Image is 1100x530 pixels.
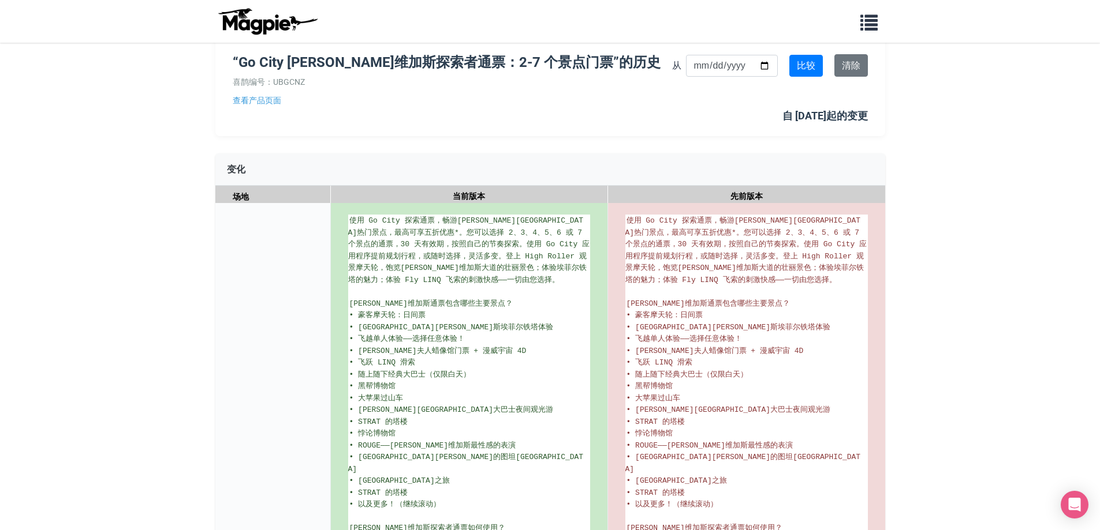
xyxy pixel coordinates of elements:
[627,299,790,308] font: [PERSON_NAME]维加斯通票包含哪些主要景点？
[348,453,584,473] font: • [GEOGRAPHIC_DATA][PERSON_NAME]的图坦[GEOGRAPHIC_DATA]
[627,370,748,379] font: • 随上随下经典大巴士（仅限白天）
[349,488,408,497] font: • STRAT 的塔楼
[672,60,681,71] font: 从
[627,429,673,438] font: • 悖论博物馆
[625,453,861,473] font: • [GEOGRAPHIC_DATA][PERSON_NAME]的图坦[GEOGRAPHIC_DATA]
[627,358,692,367] font: • 飞跃 LINQ 滑索
[1061,491,1088,518] div: 打开 Intercom Messenger
[625,216,867,284] font: 使用 Go City 探索通票，畅游[PERSON_NAME][GEOGRAPHIC_DATA]热门景点，最高可享五折优惠*。您可以选择 2、3、4、5、6 或 7 个景点的通票，30 天有效期...
[349,500,441,509] font: • 以及更多！（继续滚动）
[782,110,868,122] font: 自 [DATE]起的变更
[730,191,763,201] font: 先前版本
[227,164,245,175] font: 变化
[349,394,404,403] font: • 大苹果过山车
[349,382,396,390] font: • 黑帮博物馆
[627,405,831,414] font: • [PERSON_NAME][GEOGRAPHIC_DATA]大巴士夜间观光游
[233,192,249,201] font: 场地
[233,54,661,70] font: “Go City [PERSON_NAME]维加斯探索者通票：2-7 个景点门票”的历史
[233,96,281,105] font: 查看产品页面
[834,54,868,77] a: 清除
[215,7,319,35] img: logo-ab69f6fb50320c5b225c76a69d11143b.png
[233,77,305,87] font: 喜鹊编号：UBGCNZ
[349,347,527,355] font: • [PERSON_NAME]夫人蜡像馆门票 + 漫威宇宙 4D
[627,382,673,390] font: • 黑帮博物馆
[349,441,516,450] font: • ROUGE——[PERSON_NAME]维加斯最性感的表演
[349,476,450,485] font: • [GEOGRAPHIC_DATA]之旅
[627,488,685,497] font: • STRAT 的塔楼
[348,216,590,284] font: 使用 Go City 探索通票，畅游[PERSON_NAME][GEOGRAPHIC_DATA]热门景点，最高可享五折优惠*。您可以选择 2、3、4、5、6 或 7 个景点的通票，30 天有效期...
[453,191,485,201] font: 当前版本
[627,418,685,426] font: • STRAT 的塔楼
[627,334,742,343] font: • 飞越单人体验——选择任意体验！
[842,60,860,71] font: 清除
[349,429,396,438] font: • 悖论博物馆
[349,299,513,308] font: [PERSON_NAME]维加斯通票包含哪些主要景点？
[349,358,415,367] font: • 飞跃 LINQ 滑索
[627,347,804,355] font: • [PERSON_NAME]夫人蜡像馆门票 + 漫威宇宙 4D
[349,418,408,426] font: • STRAT 的塔楼
[349,311,426,319] font: • 豪客摩天轮：日间票
[627,311,703,319] font: • 豪客摩天轮：日间票
[349,334,465,343] font: • 飞越单人体验——选择任意体验！
[627,500,718,509] font: • 以及更多！（继续滚动）
[349,405,554,414] font: • [PERSON_NAME][GEOGRAPHIC_DATA]大巴士夜间观光游
[349,370,471,379] font: • 随上随下经典大巴士（仅限白天）
[627,476,727,485] font: • [GEOGRAPHIC_DATA]之旅
[233,94,672,107] a: 查看产品页面
[627,323,831,332] font: • [GEOGRAPHIC_DATA][PERSON_NAME]斯埃菲尔铁塔体验
[789,55,823,77] input: 比较
[627,394,681,403] font: • 大苹果过山车
[349,323,554,332] font: • [GEOGRAPHIC_DATA][PERSON_NAME]斯埃菲尔铁塔体验
[627,441,793,450] font: • ROUGE——[PERSON_NAME]维加斯最性感的表演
